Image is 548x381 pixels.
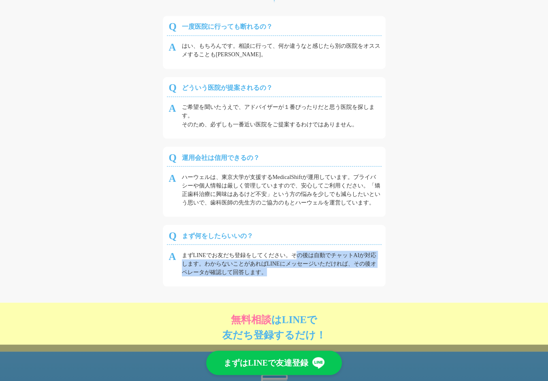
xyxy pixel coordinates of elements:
div: まずLINEでお友だち登録をしてください。その後は自動でチャットAIが対応します。わからないことがあればLINEにメッセージいただければ、その後オペレータが確認して回答します。 [167,244,382,280]
div: 運用会社は信用できるの？ [167,150,382,165]
div: ハーウェルは、東京大学が支援するMedicalShiftが運用しています。プライバシーや個人情報は厳しく管理していますので、安心してご利用ください。「矯正歯科治療に興味はあるけど不安」という方... [167,166,382,211]
div: 一度医院に行っても断れるの？ [167,19,382,34]
div: ご希望を聞いたうえで、アドバイザーが１番ぴったりだと思う医院を探します。 そのため、必ずしも一番近い医院をご提案するわけではありません。 [167,96,382,132]
a: まずはLINEで友達登録 [206,351,342,375]
div: はい、もちろんです。相談に行って、何か違うなと感じたら別の医院をオススメすることも[PERSON_NAME]。 [167,35,382,63]
div: まず何をしたらいいの？ [167,228,382,243]
div: どういう医院が提案されるの？ [167,80,382,96]
span: 無料相談 [231,314,271,325]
